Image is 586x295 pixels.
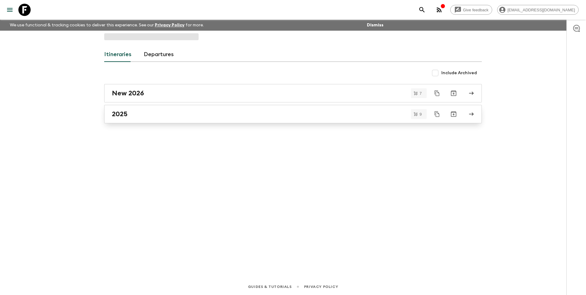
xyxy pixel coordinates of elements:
[432,88,443,99] button: Duplicate
[497,5,579,15] div: [EMAIL_ADDRESS][DOMAIN_NAME]
[155,23,185,27] a: Privacy Policy
[144,47,174,62] a: Departures
[104,105,482,123] a: 2025
[304,283,338,290] a: Privacy Policy
[416,91,425,95] span: 7
[504,8,578,12] span: [EMAIL_ADDRESS][DOMAIN_NAME]
[447,87,460,99] button: Archive
[447,108,460,120] button: Archive
[365,21,385,29] button: Dismiss
[416,112,425,116] span: 9
[112,110,127,118] h2: 2025
[4,4,16,16] button: menu
[460,8,492,12] span: Give feedback
[450,5,492,15] a: Give feedback
[432,109,443,120] button: Duplicate
[441,70,477,76] span: Include Archived
[104,84,482,102] a: New 2026
[104,47,131,62] a: Itineraries
[248,283,292,290] a: Guides & Tutorials
[112,89,144,97] h2: New 2026
[7,20,206,31] p: We use functional & tracking cookies to deliver this experience. See our for more.
[416,4,428,16] button: search adventures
